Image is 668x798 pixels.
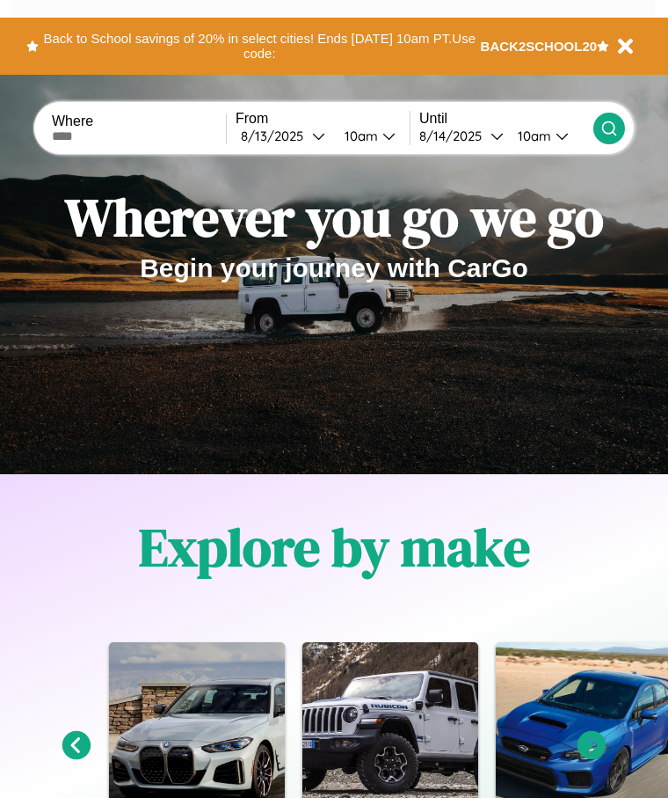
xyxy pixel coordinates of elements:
div: 8 / 14 / 2025 [419,128,490,144]
label: From [236,111,410,127]
button: 8/13/2025 [236,127,330,145]
div: 10am [336,128,382,144]
div: 8 / 13 / 2025 [241,128,312,144]
label: Until [419,111,593,127]
label: Where [52,113,226,129]
h1: Explore by make [139,511,530,583]
button: 10am [504,127,593,145]
button: 10am [330,127,410,145]
button: Back to School savings of 20% in select cities! Ends [DATE] 10am PT.Use code: [39,26,481,66]
div: 10am [509,128,555,144]
b: BACK2SCHOOL20 [481,39,598,54]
